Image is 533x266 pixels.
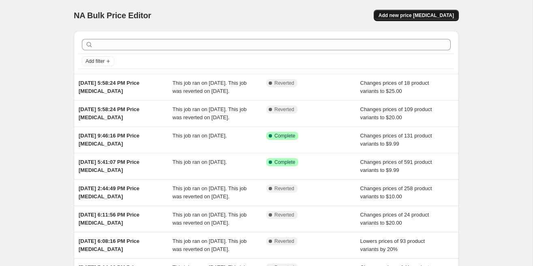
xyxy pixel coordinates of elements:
span: Lowers prices of 93 product variants by 20% [360,238,425,252]
span: [DATE] 6:08:16 PM Price [MEDICAL_DATA] [79,238,139,252]
span: [DATE] 2:44:49 PM Price [MEDICAL_DATA] [79,185,139,199]
span: Reverted [274,106,294,113]
span: Add filter [86,58,105,64]
span: Complete [274,133,295,139]
span: Changes prices of 109 product variants to $20.00 [360,106,432,120]
span: This job ran on [DATE]. This job was reverted on [DATE]. [173,185,247,199]
button: Add new price [MEDICAL_DATA] [374,10,459,21]
span: This job ran on [DATE]. This job was reverted on [DATE]. [173,80,247,94]
span: Reverted [274,212,294,218]
span: NA Bulk Price Editor [74,11,151,20]
span: [DATE] 5:41:07 PM Price [MEDICAL_DATA] [79,159,139,173]
span: [DATE] 5:58:24 PM Price [MEDICAL_DATA] [79,106,139,120]
span: [DATE] 9:46:16 PM Price [MEDICAL_DATA] [79,133,139,147]
span: Changes prices of 258 product variants to $10.00 [360,185,432,199]
span: Changes prices of 18 product variants to $25.00 [360,80,429,94]
span: Changes prices of 591 product variants to $9.99 [360,159,432,173]
span: This job ran on [DATE]. This job was reverted on [DATE]. [173,238,247,252]
span: This job ran on [DATE]. [173,159,227,165]
span: This job ran on [DATE]. [173,133,227,139]
span: Reverted [274,80,294,86]
span: Add new price [MEDICAL_DATA] [379,12,454,19]
span: This job ran on [DATE]. This job was reverted on [DATE]. [173,212,247,226]
span: Complete [274,159,295,165]
span: Reverted [274,185,294,192]
button: Add filter [82,56,114,66]
span: Changes prices of 131 product variants to $9.99 [360,133,432,147]
span: [DATE] 6:11:56 PM Price [MEDICAL_DATA] [79,212,139,226]
span: Reverted [274,238,294,245]
span: This job ran on [DATE]. This job was reverted on [DATE]. [173,106,247,120]
span: [DATE] 5:58:24 PM Price [MEDICAL_DATA] [79,80,139,94]
span: Changes prices of 24 product variants to $20.00 [360,212,429,226]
